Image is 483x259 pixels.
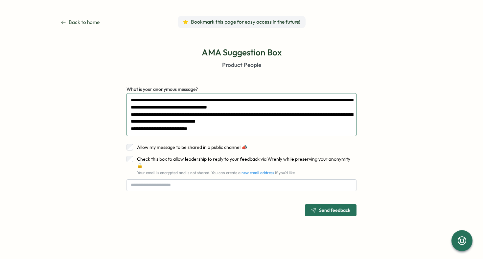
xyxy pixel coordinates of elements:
[202,47,282,58] p: AMA Suggestion Box
[222,61,261,69] p: Product People
[126,86,198,93] label: What is your anonymous message?
[319,208,350,212] span: Send feedback
[61,16,100,28] a: Back to home
[137,170,295,175] span: Your email is encrypted and is not shared. You can create a if you'd like
[305,204,356,216] button: Send feedback
[69,16,100,28] span: Back to home
[241,170,274,175] a: new email address
[191,18,300,26] span: Bookmark this page for easy access in the future!
[137,156,350,169] span: Check this box to allow leadership to reply to your feedback via Wrenly while preserving your ano...
[137,144,247,150] span: Allow my message to be shared in a public channel 📣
